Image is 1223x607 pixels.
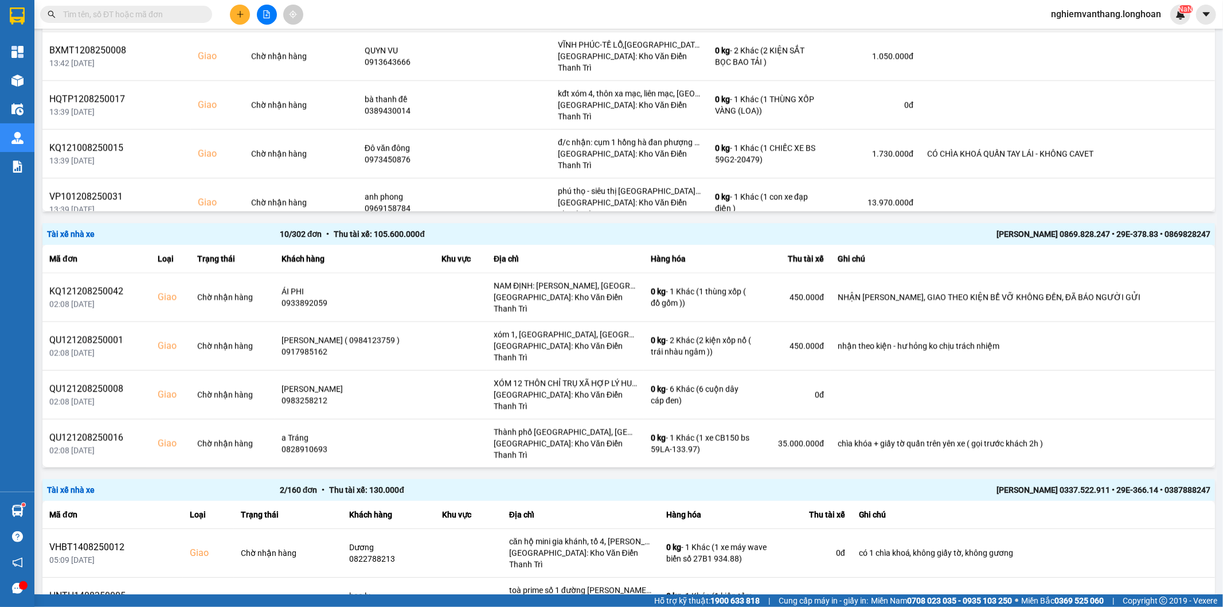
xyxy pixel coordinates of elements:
th: Mã đơn [42,501,183,529]
div: HNTH1408250005 [49,589,176,603]
button: caret-down [1196,5,1216,25]
div: Thu tài xế [781,508,845,522]
div: - 1 Khác (1 con xe đạp điện ) [715,191,816,214]
span: caret-down [1201,9,1212,20]
div: anh phong [365,191,474,203]
div: NAM ĐỊNH: [PERSON_NAME], [GEOGRAPHIC_DATA], [GEOGRAPHIC_DATA] [494,280,637,291]
div: VP101208250031 [49,190,184,204]
th: Khu vực [435,501,502,529]
div: Giao [158,437,183,450]
div: Thu tài xế [765,252,824,266]
div: [PERSON_NAME] 0337.522.911 • 29E-366.14 • 0387888247 [745,484,1210,496]
div: - 1 Khác (1 thùng xốp ( đồ gốm )) [651,286,752,309]
span: notification [12,557,23,568]
button: aim [283,5,303,25]
div: NHẬN [PERSON_NAME], GIAO THEO KIỆN BỂ VỠ KHÔNG ĐỀN, ĐÃ BÁO NGƯỜI GỬI [838,291,1208,303]
div: 02:08 [DATE] [49,347,144,359]
div: 05:09 [DATE] [49,554,176,566]
div: Chờ nhận hàng [251,148,351,159]
div: - 1 Khác (1 THÙNG XỐP VÀNG (LOA)) [715,94,816,116]
span: Tài xế nhà xe [47,485,95,495]
div: Giao [190,546,227,560]
div: nhận theo kiện - hư hỏng ko chịu trách nhiệm [838,340,1208,352]
div: CÓ CHÌA KHOÁ QUẤN TAY LÁI - KHÔNG CAVET [927,148,1208,159]
th: Khu vực [435,245,487,273]
span: 0 kg [715,192,730,201]
div: căn hộ mini gia khánh, tổ 4, [PERSON_NAME], [GEOGRAPHIC_DATA] [509,536,652,547]
div: 13.970.000 đ [830,197,913,208]
span: 0 kg [715,95,730,104]
img: dashboard-icon [11,46,24,58]
strong: 1900 633 818 [710,596,760,605]
div: [GEOGRAPHIC_DATA]: Kho Văn Điển Thanh Trì [509,547,652,570]
div: 1.730.000 đ [830,148,913,159]
div: - 1 Khác (1 xe CB150 bs 59LA-133.97) [651,432,752,455]
button: file-add [257,5,277,25]
div: 13:42 [DATE] [49,57,184,69]
div: Giao [198,147,237,161]
div: Giao [198,196,237,209]
img: logo-vxr [10,7,25,25]
th: Địa chỉ [502,501,659,529]
div: 35.000.000 đ [765,438,824,449]
div: 13:39 [DATE] [49,155,184,166]
div: [GEOGRAPHIC_DATA]: Kho Văn Điển Thanh Trì [494,389,637,412]
th: Mã đơn [42,245,151,273]
div: 450.000 đ [765,340,824,352]
div: ÁI PHI [282,286,428,297]
span: Miền Nam [871,594,1012,607]
div: [GEOGRAPHIC_DATA]: Kho Văn Điển Thanh Trì [558,148,701,171]
div: Giao [158,339,183,353]
div: 0822788213 [349,553,428,565]
span: 0 kg [651,287,666,296]
th: Hàng hóa [659,501,774,529]
div: Dương [349,542,428,553]
div: [GEOGRAPHIC_DATA]: Kho Văn Điển Thanh Trì [494,291,637,314]
div: - 2 Khác (2 kiện xốp nổ ( trái nhàu ngâm )) [651,334,752,357]
div: 0969158784 [365,203,474,214]
th: Loại [151,245,190,273]
div: toà prime số 1 đường [PERSON_NAME], p [PERSON_NAME] tp thái nguên [509,585,652,596]
div: [PERSON_NAME] ( 0984123759 ) [282,334,428,346]
th: Trạng thái [234,501,342,529]
div: bà thanh đề [365,94,474,105]
div: Chờ nhận hàng [251,50,351,62]
div: 0828910693 [282,443,428,455]
span: Cung cấp máy in - giấy in: [779,594,868,607]
div: 02:08 [DATE] [49,445,144,456]
div: 0983258212 [282,395,428,406]
div: Chờ nhận hàng [197,389,268,400]
span: 0 kg [651,384,666,394]
span: copyright [1159,597,1167,605]
div: 1.050.000 đ [830,50,913,62]
div: có 1 chìa khoá, không giấy tờ, không gương [859,547,1208,559]
div: a Tráng [282,432,428,443]
div: 13:39 [DATE] [49,204,184,215]
span: • [322,229,334,239]
div: Giao [158,388,183,402]
div: QU121208250008 [49,382,144,396]
div: 450.000 đ [765,291,824,303]
div: [GEOGRAPHIC_DATA]: Kho Văn Điển Thanh Trì [494,340,637,363]
div: VĨNH PHÚC-TỀ LỖ,[GEOGRAPHIC_DATA],[GEOGRAPHIC_DATA] [558,39,701,50]
th: Khách hàng [275,245,435,273]
th: Khách hàng [342,501,435,529]
input: Tìm tên, số ĐT hoặc mã đơn [63,8,198,21]
div: - 6 Khác (6 cuộn dây cáp đen) [651,383,752,406]
div: [GEOGRAPHIC_DATA]: Kho Văn Điển Thanh Trì [558,50,701,73]
th: Loại [183,501,234,529]
th: Hàng hóa [644,245,759,273]
img: warehouse-icon [11,132,24,144]
div: [PERSON_NAME] 0869.828.247 • 29E-378.83 • 0869828247 [745,228,1210,240]
img: warehouse-icon [11,505,24,517]
div: 0973450876 [365,154,474,165]
span: 0 kg [715,143,730,153]
img: solution-icon [11,161,24,173]
span: plus [236,10,244,18]
sup: NaN [1178,5,1193,13]
strong: 0369 525 060 [1054,596,1104,605]
div: kđt xóm 4, thôn xa mạc, liên mạc, [GEOGRAPHIC_DATA], [GEOGRAPHIC_DATA] [558,88,701,99]
img: warehouse-icon [11,75,24,87]
div: 0933892059 [282,297,428,309]
div: [PERSON_NAME] [282,383,428,395]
